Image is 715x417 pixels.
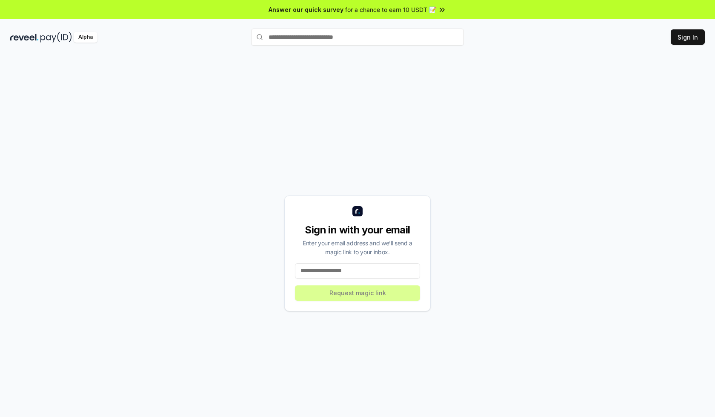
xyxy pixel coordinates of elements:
[345,5,436,14] span: for a chance to earn 10 USDT 📝
[295,223,420,237] div: Sign in with your email
[10,32,39,43] img: reveel_dark
[40,32,72,43] img: pay_id
[269,5,343,14] span: Answer our quick survey
[352,206,363,216] img: logo_small
[671,29,705,45] button: Sign In
[74,32,97,43] div: Alpha
[295,239,420,256] div: Enter your email address and we’ll send a magic link to your inbox.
